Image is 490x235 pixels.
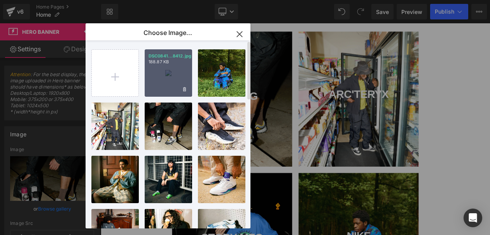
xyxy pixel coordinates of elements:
p: Choose Image... [143,29,192,37]
div: Open Intercom Messenger [464,209,482,227]
p: 188.87 KB [149,59,188,65]
div: ARC'TERYX [259,80,365,103]
p: DSC0841...8412.jpg [149,53,188,59]
div: NIKE ACG [106,82,212,94]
